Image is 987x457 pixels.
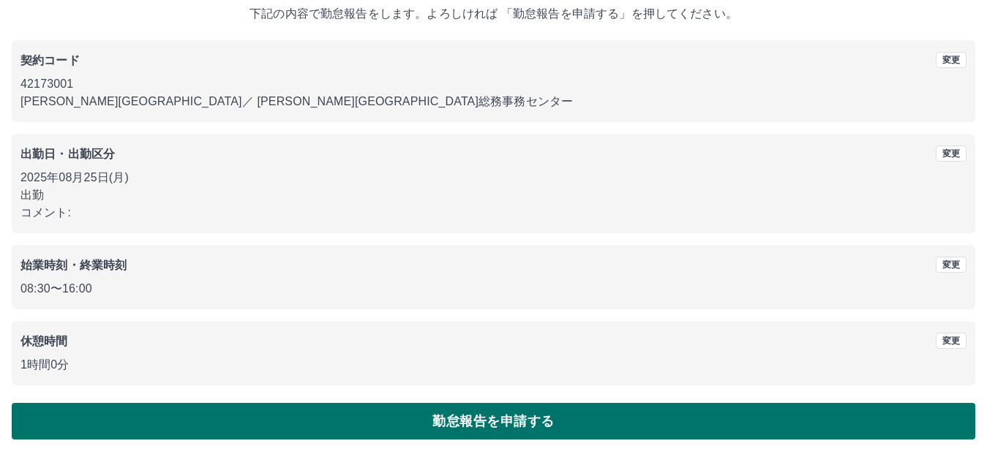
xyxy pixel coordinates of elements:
[20,148,115,160] b: 出勤日・出勤区分
[20,204,967,222] p: コメント:
[936,257,967,273] button: 変更
[936,52,967,68] button: 変更
[20,75,967,93] p: 42173001
[20,169,967,186] p: 2025年08月25日(月)
[12,403,975,439] button: 勤怠報告を申請する
[20,356,967,374] p: 1時間0分
[20,335,68,347] b: 休憩時間
[936,146,967,162] button: 変更
[20,259,127,271] b: 始業時刻・終業時刻
[20,93,967,110] p: [PERSON_NAME][GEOGRAPHIC_DATA] ／ [PERSON_NAME][GEOGRAPHIC_DATA]総務事務センター
[20,54,80,67] b: 契約コード
[20,186,967,204] p: 出勤
[20,280,967,298] p: 08:30 〜 16:00
[12,5,975,23] p: 下記の内容で勤怠報告をします。よろしければ 「勤怠報告を申請する」を押してください。
[936,333,967,349] button: 変更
